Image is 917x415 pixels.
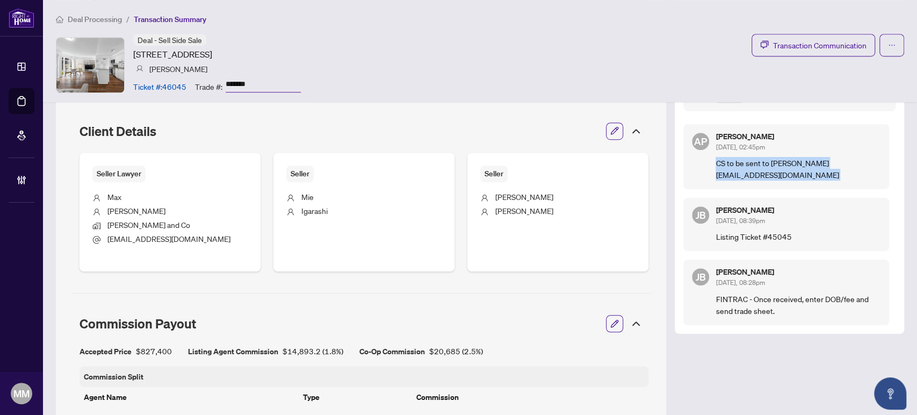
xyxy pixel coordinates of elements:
span: Client Details [80,123,156,139]
span: Deal - Sell Side Sale [138,35,202,45]
span: [DATE], 08:28pm [716,278,764,287]
div: Commission Payout [71,309,651,339]
span: Seller Lawyer [92,166,146,182]
span: Seller [286,166,314,182]
span: [DATE], 08:39pm [716,217,764,225]
div: $827,400 [80,345,172,357]
span: Seller [480,166,508,182]
span: Max [107,192,121,202]
span: Igarashi [301,206,328,216]
span: [EMAIL_ADDRESS][DOMAIN_NAME] [107,234,230,244]
th: Agent Name [80,387,299,407]
article: [STREET_ADDRESS] [133,48,212,61]
span: [DATE], 02:45pm [716,143,764,151]
span: Mie [301,192,314,202]
h5: [PERSON_NAME] [716,206,880,214]
span: [PERSON_NAME] [495,206,553,216]
span: JB [696,269,706,284]
h5: [PERSON_NAME] [716,268,880,276]
div: Client Details [71,116,651,146]
span: Deal Processing [68,15,122,24]
article: Listing Agent Commission [188,345,278,357]
span: [PERSON_NAME] [495,192,553,202]
span: AP [694,134,707,149]
span: JB [696,207,706,223]
button: Transaction Communication [752,34,875,56]
img: svg%3e [136,65,143,73]
span: MM [13,386,30,401]
li: / [126,13,129,25]
span: [PERSON_NAME] [107,206,165,216]
span: [PERSON_NAME] and Co [107,220,190,230]
article: Co-Op Commission [359,345,425,357]
th: Commission [411,387,648,407]
span: ellipsis [888,41,896,49]
th: Type [299,387,412,407]
article: Accepted Price [80,345,132,357]
article: Trade #: [195,81,222,92]
button: Open asap [874,377,906,410]
span: Transaction Communication [773,39,867,52]
h5: [PERSON_NAME] [716,133,880,140]
span: home [56,16,63,23]
img: logo [9,8,34,28]
span: Commission Payout [80,316,196,332]
p: FINTRAC - Once received, enter DOB/fee and send trade sheet. [716,293,880,317]
div: $20,685 ( 2.5% ) [359,345,483,357]
article: Commission Split [84,370,143,383]
p: CS to be sent to [PERSON_NAME][EMAIL_ADDRESS][DOMAIN_NAME] [716,157,880,181]
article: Ticket #: 46045 [133,81,186,92]
div: $14,893.2 ( 1.8% ) [188,345,343,357]
img: IMG-C12296993_1.jpg [56,38,124,92]
span: Transaction Summary [134,15,206,24]
p: Listing Ticket #45045 [716,231,880,242]
article: [PERSON_NAME] [149,63,207,75]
